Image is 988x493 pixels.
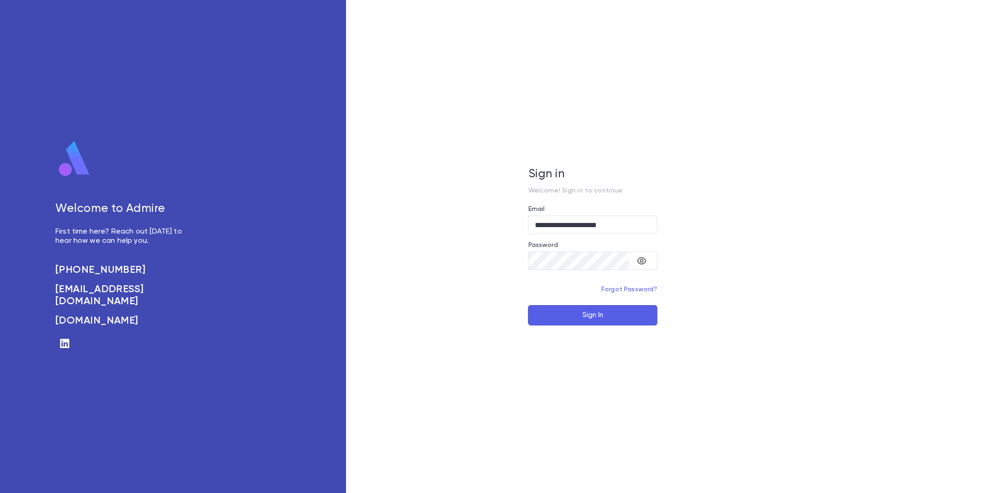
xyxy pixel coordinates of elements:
[55,140,93,177] img: logo
[528,168,657,181] h5: Sign in
[55,315,192,327] a: [DOMAIN_NAME]
[55,264,192,276] a: [PHONE_NUMBER]
[528,241,558,249] label: Password
[528,205,545,213] label: Email
[632,252,651,270] button: toggle password visibility
[528,187,657,194] p: Welcome! Sign in to continue.
[528,305,657,325] button: Sign In
[601,286,658,293] a: Forgot Password?
[55,202,192,216] h5: Welcome to Admire
[55,227,192,246] p: First time here? Reach out [DATE] to hear how we can help you.
[55,283,192,307] a: [EMAIL_ADDRESS][DOMAIN_NAME]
